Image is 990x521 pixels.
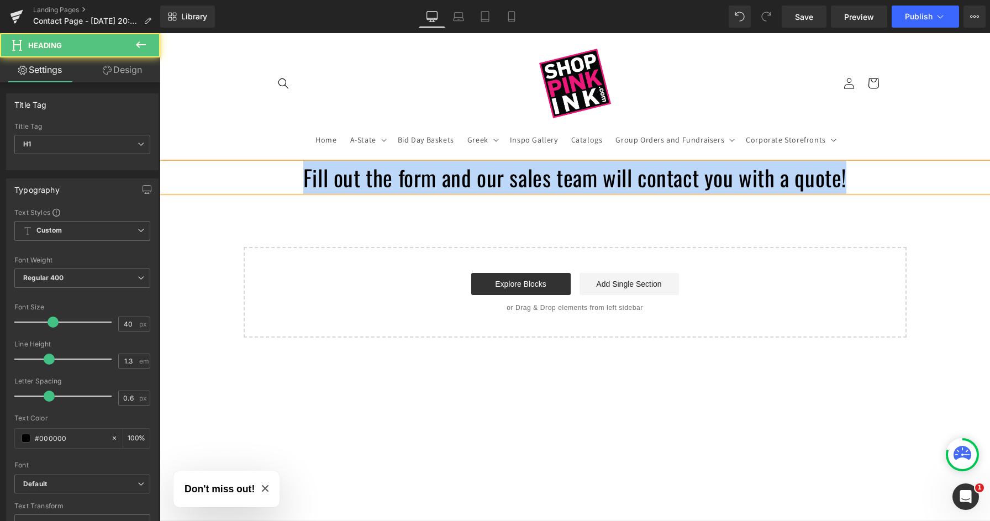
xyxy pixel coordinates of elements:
[14,256,150,264] div: Font Weight
[586,102,666,112] span: Corporate Storefronts
[14,123,150,130] div: Title Tag
[301,95,344,118] summary: Greek
[139,394,149,402] span: px
[139,357,149,365] span: em
[36,226,62,235] b: Custom
[449,95,580,118] summary: Group Orders and Fundraisers
[308,102,329,112] span: Greek
[14,179,60,194] div: Typography
[184,95,231,118] summary: A-State
[892,6,959,28] button: Publish
[729,6,751,28] button: Undo
[112,38,136,62] summary: Search
[975,483,984,492] span: 1
[445,6,472,28] a: Laptop
[312,240,411,262] a: Explore Blocks
[23,273,64,282] b: Regular 400
[405,95,450,118] a: Catalogs
[580,95,681,118] summary: Corporate Storefronts
[14,94,47,109] div: Title Tag
[35,432,106,444] input: Color
[344,95,405,118] a: Inspo Gallery
[28,41,62,50] span: Heading
[14,208,150,217] div: Text Styles
[844,11,874,23] span: Preview
[831,6,887,28] a: Preview
[755,6,777,28] button: Redo
[420,240,519,262] a: Add Single Section
[102,271,729,278] p: or Drag & Drop elements from left sidebar
[14,377,150,385] div: Letter Spacing
[498,6,525,28] a: Mobile
[160,6,215,28] a: New Library
[419,6,445,28] a: Desktop
[238,102,294,112] span: Bid Day Baskets
[952,483,979,510] iframe: Intercom live chat
[14,461,150,469] div: Font
[456,102,565,112] span: Group Orders and Fundraisers
[14,414,150,422] div: Text Color
[472,6,498,28] a: Tablet
[905,12,933,21] span: Publish
[191,102,217,112] span: A-State
[82,57,162,82] a: Design
[350,102,398,112] span: Inspo Gallery
[149,95,183,118] a: Home
[14,340,150,348] div: Line Height
[14,502,150,510] div: Text Transform
[412,102,443,112] span: Catalogs
[33,6,160,14] a: Landing Pages
[23,140,31,148] b: H1
[795,11,813,23] span: Save
[23,480,47,489] i: Default
[963,6,986,28] button: More
[33,17,139,25] span: Contact Page - [DATE] 20:28:14
[156,102,177,112] span: Home
[14,303,150,311] div: Font Size
[139,320,149,328] span: px
[123,429,150,448] div: %
[380,15,451,86] img: Shop Pink Ink
[181,12,207,22] span: Library
[231,95,301,118] a: Bid Day Baskets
